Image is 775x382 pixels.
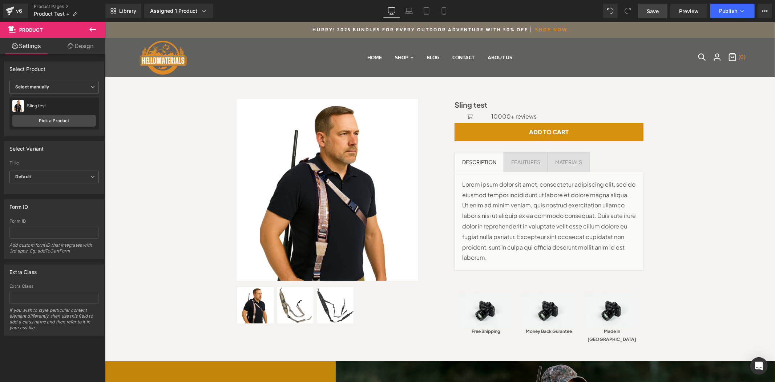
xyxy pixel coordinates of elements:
div: Form ID [9,200,28,210]
a: v6 [3,4,28,18]
span: Add To Cart [424,106,464,114]
span: Shop [290,33,303,39]
span: Library [119,8,136,14]
img: Sling test [132,265,169,302]
span: Preview [679,7,699,15]
a: Blog [322,16,334,55]
b: Default [15,174,31,179]
span: Product [19,27,43,33]
div: v6 [15,6,24,16]
a: Mobile [435,4,453,18]
a: shop now [423,5,463,11]
a: Home [262,16,277,55]
a: Laptop [400,4,418,18]
p: Made in [GEOGRAPHIC_DATA] [481,306,533,321]
p: Free Shipping [355,306,407,314]
span: Publish [719,8,737,14]
a: Shop [290,16,308,55]
button: More [758,4,772,18]
div: Select Product [9,62,46,72]
div: Open Intercom Messenger [750,357,768,375]
button: Publish [710,4,755,18]
a: Preview [670,4,707,18]
div: FEAUTURES [406,136,435,145]
a: Product Pages [34,4,105,9]
a: Search [593,31,601,40]
a: Design [54,38,107,54]
img: Sling test [172,265,209,302]
a: Sling test [350,79,382,87]
a: Pick a Product [12,115,96,127]
div: Money Back Gurantee [418,306,470,314]
div: Assigned 1 Product [150,7,207,15]
div: DESCRIPTION [357,136,391,145]
p: 10000+ reviews [387,89,533,100]
a: Tablet [418,4,435,18]
div: Add custom form ID that integrates with 3rd apps. Eg: addToCartForm [9,242,99,259]
span: Home [262,33,277,39]
p: Lorem ipsum dolor sit amet, consectetur adipiscing elit, sed do eiusmod tempor incididunt ut labo... [357,158,531,241]
button: Add To Cart [350,101,538,119]
button: Undo [603,4,618,18]
div: Select Variant [9,142,44,152]
label: Title [9,160,99,168]
a: About Us [383,16,407,55]
a: Sling test [212,265,251,304]
span: About Us [383,33,407,39]
a: Sling test [132,265,171,304]
span: Contact [347,33,370,39]
div: Extra Class [9,284,99,289]
div: MATERIALS [450,136,477,145]
div: If you wish to style particular content element differently, then use this field to add a class n... [9,307,99,335]
b: Select manually [15,84,49,89]
span: Product Test + [34,11,69,17]
img: pImage [12,100,24,112]
a: Login [608,31,617,40]
a: Sling test [172,265,211,304]
a: New Library [105,4,141,18]
div: Extra Class [9,265,37,275]
ap-cartcount: (0) [634,32,640,38]
img: Hellomaterials [33,19,84,53]
img: Sling test [212,265,249,302]
img: Sling test [132,77,313,259]
button: Redo [621,4,635,18]
span: Blog [322,33,334,39]
a: Desktop [383,4,400,18]
div: Form ID [9,219,99,224]
div: Sling test [27,103,96,108]
a: Cart [623,31,632,40]
div: Hurry! 2025 Bundles for Every Outdoor Adventure with 50% OFF [101,5,569,11]
span: Save [647,7,659,15]
a: Contact [347,16,370,55]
